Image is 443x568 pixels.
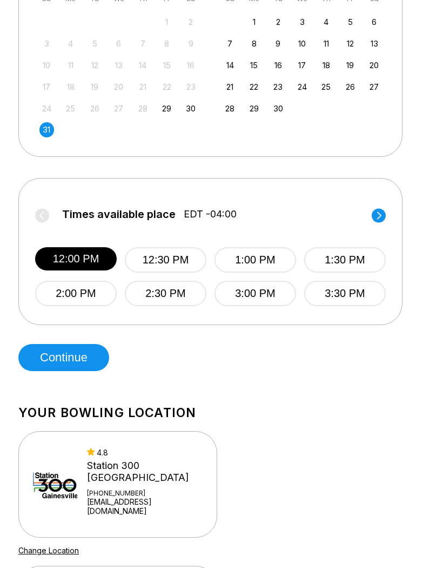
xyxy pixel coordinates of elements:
div: month 2025-09 [222,14,384,116]
div: Not available Monday, August 11th, 2025 [63,58,78,72]
div: Choose Saturday, September 27th, 2025 [367,80,381,94]
div: Choose Friday, August 29th, 2025 [159,101,174,116]
div: Choose Wednesday, September 10th, 2025 [295,36,310,51]
div: Choose Sunday, September 28th, 2025 [223,101,237,116]
div: Not available Friday, August 1st, 2025 [159,15,174,29]
div: Choose Tuesday, September 30th, 2025 [271,101,285,116]
div: Choose Monday, September 15th, 2025 [247,58,261,72]
div: Not available Saturday, August 23rd, 2025 [184,80,198,94]
div: Not available Monday, August 4th, 2025 [63,36,78,51]
button: Continue [18,344,109,371]
div: Choose Wednesday, September 3rd, 2025 [295,15,310,29]
h1: Your bowling location [18,405,425,420]
div: Not available Thursday, August 7th, 2025 [136,36,150,51]
div: Choose Sunday, September 14th, 2025 [223,58,237,72]
div: Choose Monday, September 22nd, 2025 [247,80,261,94]
button: 12:00 PM [35,247,117,270]
div: Choose Tuesday, September 16th, 2025 [271,58,285,72]
button: 3:30 PM [304,281,386,306]
div: Not available Tuesday, August 5th, 2025 [88,36,102,51]
div: month 2025-08 [38,14,200,137]
div: Choose Thursday, September 25th, 2025 [319,80,333,94]
span: EDT -04:00 [184,208,237,220]
div: Choose Saturday, September 20th, 2025 [367,58,381,72]
div: Choose Monday, September 1st, 2025 [247,15,261,29]
div: Not available Sunday, August 24th, 2025 [39,101,54,116]
div: Choose Sunday, August 31st, 2025 [39,122,54,137]
button: 1:30 PM [304,247,386,273]
div: Not available Saturday, August 16th, 2025 [184,58,198,72]
img: Station 300 Gainesville [33,455,77,514]
a: [EMAIL_ADDRESS][DOMAIN_NAME] [87,497,204,516]
div: Not available Sunday, August 3rd, 2025 [39,36,54,51]
div: Not available Wednesday, August 27th, 2025 [111,101,126,116]
span: Times available place [62,208,176,220]
button: 3:00 PM [214,281,296,306]
div: Not available Wednesday, August 20th, 2025 [111,80,126,94]
button: 12:30 PM [125,247,206,273]
div: Choose Tuesday, September 23rd, 2025 [271,80,285,94]
div: Choose Friday, September 19th, 2025 [343,58,358,72]
div: Choose Tuesday, September 9th, 2025 [271,36,285,51]
div: Choose Friday, September 12th, 2025 [343,36,358,51]
div: Not available Tuesday, August 12th, 2025 [88,58,102,72]
div: Not available Saturday, August 9th, 2025 [184,36,198,51]
div: Not available Wednesday, August 6th, 2025 [111,36,126,51]
div: Choose Saturday, September 6th, 2025 [367,15,381,29]
button: 1:00 PM [214,247,296,273]
div: Not available Sunday, August 10th, 2025 [39,58,54,72]
div: Not available Thursday, August 21st, 2025 [136,80,150,94]
a: Change Location [18,546,79,555]
div: Choose Saturday, September 13th, 2025 [367,36,381,51]
div: Choose Tuesday, September 2nd, 2025 [271,15,285,29]
div: [PHONE_NUMBER] [87,489,204,497]
button: 2:30 PM [125,281,206,306]
div: Not available Friday, August 8th, 2025 [159,36,174,51]
div: Choose Thursday, September 4th, 2025 [319,15,333,29]
div: Choose Friday, September 5th, 2025 [343,15,358,29]
div: Not available Friday, August 15th, 2025 [159,58,174,72]
div: Choose Sunday, September 7th, 2025 [223,36,237,51]
div: 4.8 [87,448,204,457]
div: Choose Thursday, September 11th, 2025 [319,36,333,51]
div: Choose Monday, September 29th, 2025 [247,101,261,116]
div: Not available Saturday, August 2nd, 2025 [184,15,198,29]
div: Choose Wednesday, September 17th, 2025 [295,58,310,72]
div: Not available Wednesday, August 13th, 2025 [111,58,126,72]
div: Not available Thursday, August 28th, 2025 [136,101,150,116]
div: Not available Friday, August 22nd, 2025 [159,80,174,94]
div: Choose Wednesday, September 24th, 2025 [295,80,310,94]
div: Not available Tuesday, August 19th, 2025 [88,80,102,94]
div: Not available Tuesday, August 26th, 2025 [88,101,102,116]
div: Choose Thursday, September 18th, 2025 [319,58,333,72]
div: Choose Friday, September 26th, 2025 [343,80,358,94]
div: Not available Thursday, August 14th, 2025 [136,58,150,72]
div: Choose Monday, September 8th, 2025 [247,36,261,51]
div: Station 300 [GEOGRAPHIC_DATA] [87,460,204,484]
div: Not available Monday, August 18th, 2025 [63,80,78,94]
div: Not available Sunday, August 17th, 2025 [39,80,54,94]
div: Choose Sunday, September 21st, 2025 [223,80,237,94]
div: Choose Saturday, August 30th, 2025 [184,101,198,116]
button: 2:00 PM [35,281,117,306]
div: Not available Monday, August 25th, 2025 [63,101,78,116]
